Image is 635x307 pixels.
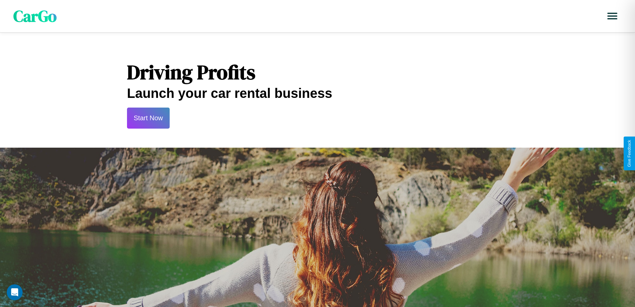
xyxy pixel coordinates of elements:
[127,58,508,86] h1: Driving Profits
[13,5,57,27] span: CarGo
[627,140,632,167] div: Give Feedback
[7,284,23,300] iframe: Intercom live chat
[127,86,508,101] h2: Launch your car rental business
[127,108,170,129] button: Start Now
[603,7,622,25] button: Open menu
